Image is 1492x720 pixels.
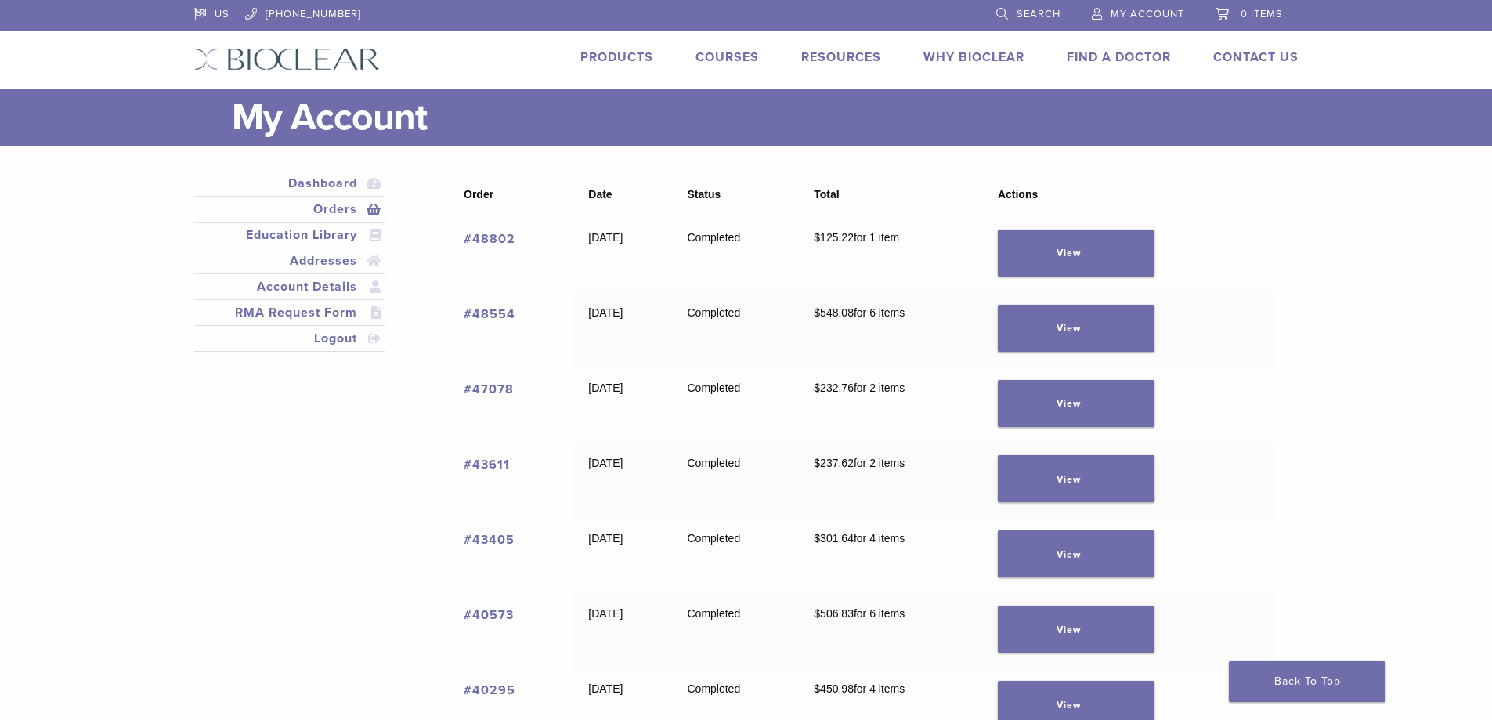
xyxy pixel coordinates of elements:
td: Completed [672,519,799,595]
a: View order 43405 [998,530,1154,577]
time: [DATE] [588,607,623,620]
span: My Account [1111,8,1184,20]
span: 506.83 [814,607,854,620]
span: 450.98 [814,682,854,695]
a: Products [580,49,653,65]
time: [DATE] [588,382,623,394]
td: Completed [672,595,799,670]
td: for 1 item [798,219,982,294]
time: [DATE] [588,532,623,545]
span: Actions [998,188,1038,201]
span: $ [814,457,820,469]
a: Dashboard [197,174,382,193]
a: View order 47078 [998,380,1154,427]
span: $ [814,382,820,394]
a: View order number 40295 [464,682,515,698]
span: Order [464,188,493,201]
a: Orders [197,200,382,219]
time: [DATE] [588,457,623,469]
img: Bioclear [194,48,380,71]
a: View order 43611 [998,455,1154,502]
td: for 4 items [798,519,982,595]
a: Addresses [197,251,382,270]
td: for 2 items [798,369,982,444]
time: [DATE] [588,682,623,695]
a: Logout [197,329,382,348]
h1: My Account [232,89,1299,146]
a: View order number 48554 [464,306,515,322]
a: Find A Doctor [1067,49,1171,65]
span: Status [687,188,721,201]
a: RMA Request Form [197,303,382,322]
a: View order 48554 [998,305,1154,352]
td: Completed [672,369,799,444]
a: View order number 47078 [464,382,514,397]
a: Contact Us [1213,49,1299,65]
a: Education Library [197,226,382,244]
a: Account Details [197,277,382,296]
a: Back To Top [1229,661,1385,702]
span: 0 items [1241,8,1283,20]
span: 125.22 [814,231,854,244]
td: for 6 items [798,294,982,369]
span: $ [814,306,820,319]
span: 548.08 [814,306,854,319]
a: Why Bioclear [923,49,1024,65]
a: Courses [695,49,759,65]
span: $ [814,532,820,545]
a: View order 48802 [998,230,1154,277]
td: Completed [672,444,799,519]
a: View order number 48802 [464,231,515,247]
td: Completed [672,219,799,294]
span: Total [814,188,839,201]
td: for 2 items [798,444,982,519]
a: View order 40573 [998,606,1154,653]
span: $ [814,231,820,244]
span: 301.64 [814,532,854,545]
span: Search [1017,8,1060,20]
nav: Account pages [194,171,385,371]
span: $ [814,682,820,695]
time: [DATE] [588,231,623,244]
a: View order number 43405 [464,532,515,548]
a: View order number 43611 [464,457,510,472]
a: View order number 40573 [464,607,514,623]
span: $ [814,607,820,620]
span: 232.76 [814,382,854,394]
time: [DATE] [588,306,623,319]
span: Date [588,188,612,201]
span: 237.62 [814,457,854,469]
a: Resources [801,49,881,65]
td: for 6 items [798,595,982,670]
td: Completed [672,294,799,369]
